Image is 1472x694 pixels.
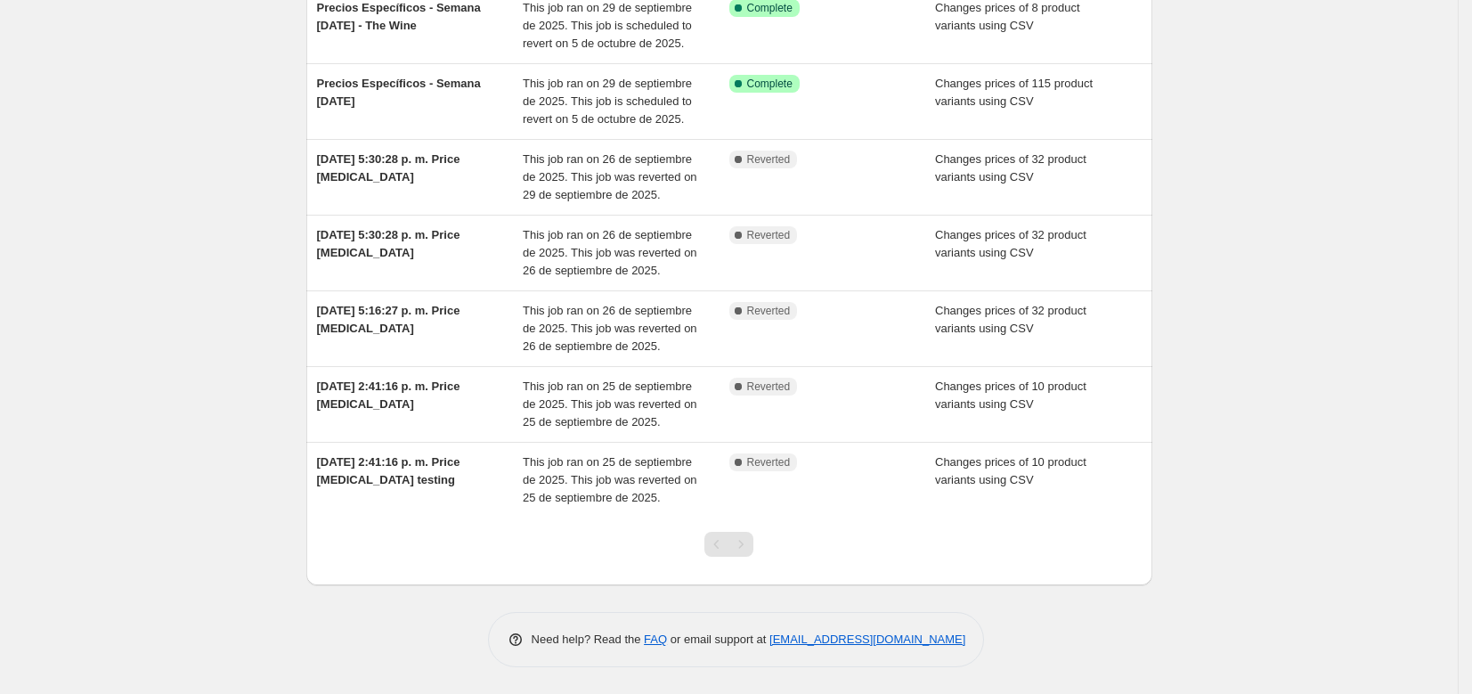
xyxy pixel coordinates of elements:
span: This job ran on 26 de septiembre de 2025. This job was reverted on 26 de septiembre de 2025. [523,228,697,277]
span: Changes prices of 32 product variants using CSV [935,152,1086,184]
span: Reverted [747,152,791,167]
span: [DATE] 2:41:16 p. m. Price [MEDICAL_DATA] [317,380,460,411]
span: This job ran on 25 de septiembre de 2025. This job was reverted on 25 de septiembre de 2025. [523,380,697,429]
span: Complete [747,77,793,91]
span: [DATE] 5:30:28 p. m. Price [MEDICAL_DATA] [317,152,460,184]
span: Changes prices of 8 product variants using CSV [935,1,1080,32]
span: Precios Específicos - Semana [DATE] [317,77,481,108]
span: Changes prices of 32 product variants using CSV [935,304,1086,335]
nav: Pagination [704,532,753,557]
span: Changes prices of 115 product variants using CSV [935,77,1093,108]
span: Complete [747,1,793,15]
span: Precios Específicos - Semana [DATE] - The Wine [317,1,481,32]
span: Changes prices of 10 product variants using CSV [935,380,1086,411]
span: Reverted [747,228,791,242]
span: or email support at [667,633,769,646]
span: [DATE] 5:16:27 p. m. Price [MEDICAL_DATA] [317,304,460,335]
span: This job ran on 29 de septiembre de 2025. This job is scheduled to revert on 5 de octubre de 2025. [523,77,692,126]
a: [EMAIL_ADDRESS][DOMAIN_NAME] [769,633,965,646]
span: This job ran on 29 de septiembre de 2025. This job is scheduled to revert on 5 de octubre de 2025. [523,1,692,50]
span: [DATE] 2:41:16 p. m. Price [MEDICAL_DATA] testing [317,455,460,486]
a: FAQ [644,633,667,646]
span: Changes prices of 10 product variants using CSV [935,455,1086,486]
span: Reverted [747,304,791,318]
span: This job ran on 26 de septiembre de 2025. This job was reverted on 26 de septiembre de 2025. [523,304,697,353]
span: This job ran on 25 de septiembre de 2025. This job was reverted on 25 de septiembre de 2025. [523,455,697,504]
span: Reverted [747,455,791,469]
span: Need help? Read the [532,633,645,646]
span: Changes prices of 32 product variants using CSV [935,228,1086,259]
span: This job ran on 26 de septiembre de 2025. This job was reverted on 29 de septiembre de 2025. [523,152,697,201]
span: [DATE] 5:30:28 p. m. Price [MEDICAL_DATA] [317,228,460,259]
span: Reverted [747,380,791,394]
